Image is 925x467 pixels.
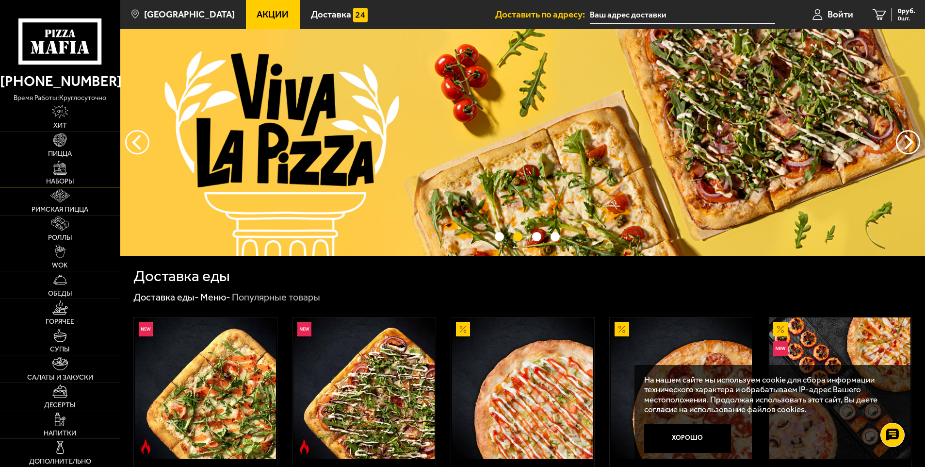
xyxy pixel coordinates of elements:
input: Ваш адрес доставки [590,6,775,24]
img: Акционный [615,322,629,336]
span: Наборы [46,178,74,185]
a: Доставка еды- [133,291,199,303]
span: WOK [52,262,68,269]
span: Салаты и закуски [27,374,93,381]
a: АкционныйАль-Шам 25 см (тонкое тесто) [451,317,594,459]
img: Острое блюдо [139,439,153,454]
span: Обеды [48,290,72,297]
img: Новинка [297,322,312,336]
p: На нашем сайте мы используем cookie для сбора информации технического характера и обрабатываем IP... [644,375,896,415]
span: 0 шт. [898,16,915,21]
img: Новинка [773,341,788,356]
button: точки переключения [495,232,504,241]
a: НовинкаОстрое блюдоРимская с креветками [134,317,277,459]
a: АкционныйНовинкаВсё включено [768,317,911,459]
span: Роллы [48,234,72,241]
h1: Доставка еды [133,268,230,284]
img: Всё включено [769,317,910,459]
span: Напитки [44,430,76,437]
a: НовинкаОстрое блюдоРимская с мясным ассорти [292,317,436,459]
span: Доставка [311,10,351,19]
button: точки переключения [513,232,522,241]
span: Римская пицца [32,206,88,213]
img: Острое блюдо [297,439,312,454]
span: Десерты [44,402,76,409]
span: [GEOGRAPHIC_DATA] [144,10,235,19]
a: Меню- [200,291,230,303]
button: следующий [125,130,149,154]
img: Акционный [456,322,471,336]
button: Хорошо [644,424,731,453]
img: 15daf4d41897b9f0e9f617042186c801.svg [353,8,368,22]
span: Пицца [48,150,72,157]
span: Доставить по адресу: [495,10,590,19]
img: Аль-Шам 25 см (тонкое тесто) [452,317,593,459]
span: Акции [257,10,289,19]
span: Горячее [46,318,74,325]
img: Пепперони 25 см (толстое с сыром) [611,317,752,459]
button: точки переключения [532,232,541,241]
span: Хит [53,122,67,129]
a: АкционныйПепперони 25 см (толстое с сыром) [610,317,753,459]
span: 0 руб. [898,8,915,15]
img: Римская с креветками [135,317,276,459]
div: Популярные товары [232,291,320,304]
img: Новинка [139,322,153,336]
button: предыдущий [896,130,920,154]
img: Римская с мясным ассорти [293,317,435,459]
span: Супы [50,346,70,353]
button: точки переключения [551,232,560,241]
img: Акционный [773,322,788,336]
span: Войти [828,10,853,19]
span: Дополнительно [29,458,91,465]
